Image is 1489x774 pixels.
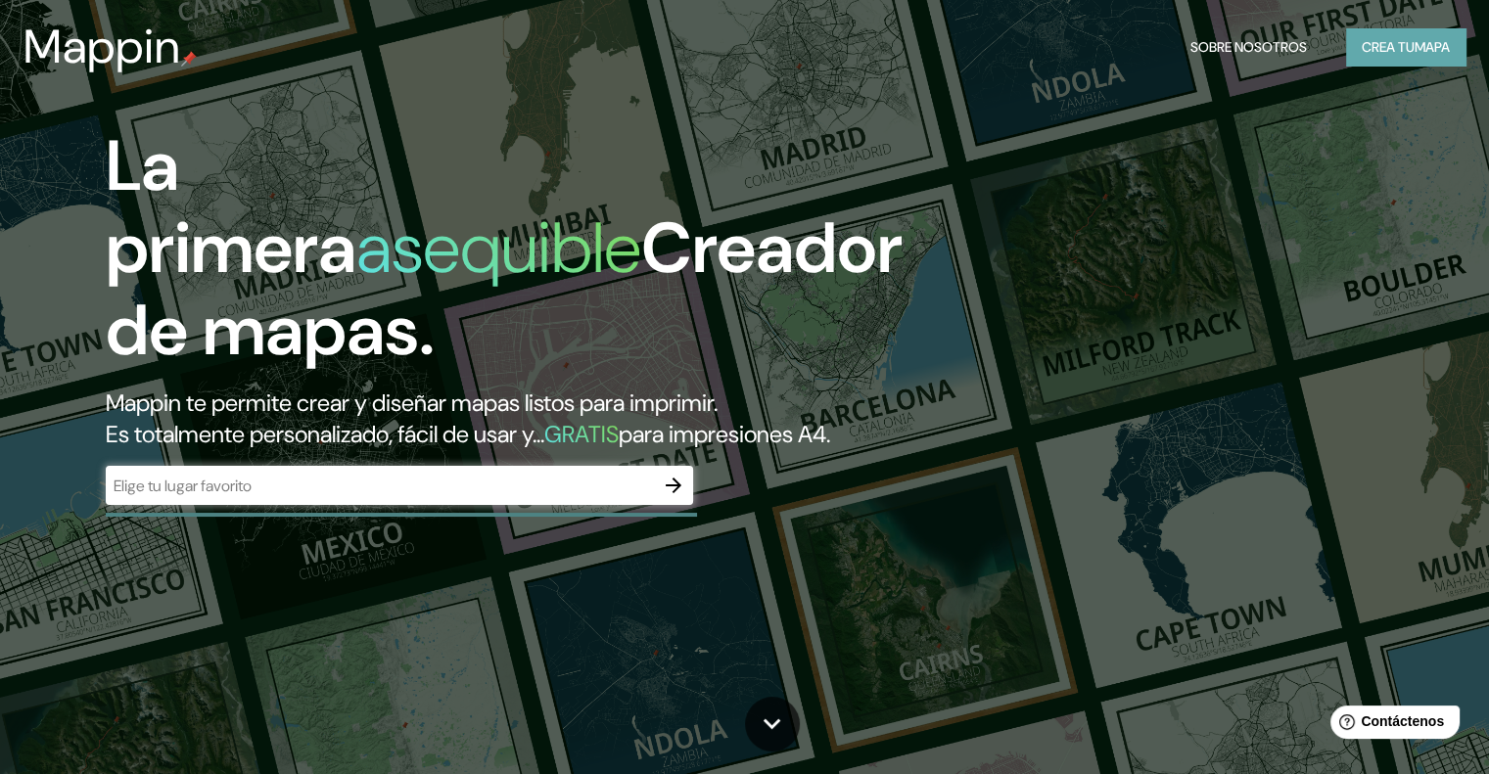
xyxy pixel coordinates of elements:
[106,419,544,449] font: Es totalmente personalizado, fácil de usar y...
[1362,38,1415,56] font: Crea tu
[181,51,197,67] img: pin de mapeo
[106,120,356,294] font: La primera
[1415,38,1450,56] font: mapa
[106,387,718,418] font: Mappin te permite crear y diseñar mapas listos para imprimir.
[106,475,654,497] input: Elige tu lugar favorito
[106,203,903,376] font: Creador de mapas.
[1183,28,1315,66] button: Sobre nosotros
[1315,698,1467,752] iframe: Lanzador de widgets de ayuda
[544,419,619,449] font: GRATIS
[23,16,181,77] font: Mappin
[619,419,830,449] font: para impresiones A4.
[1346,28,1466,66] button: Crea tumapa
[356,203,641,294] font: asequible
[1190,38,1307,56] font: Sobre nosotros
